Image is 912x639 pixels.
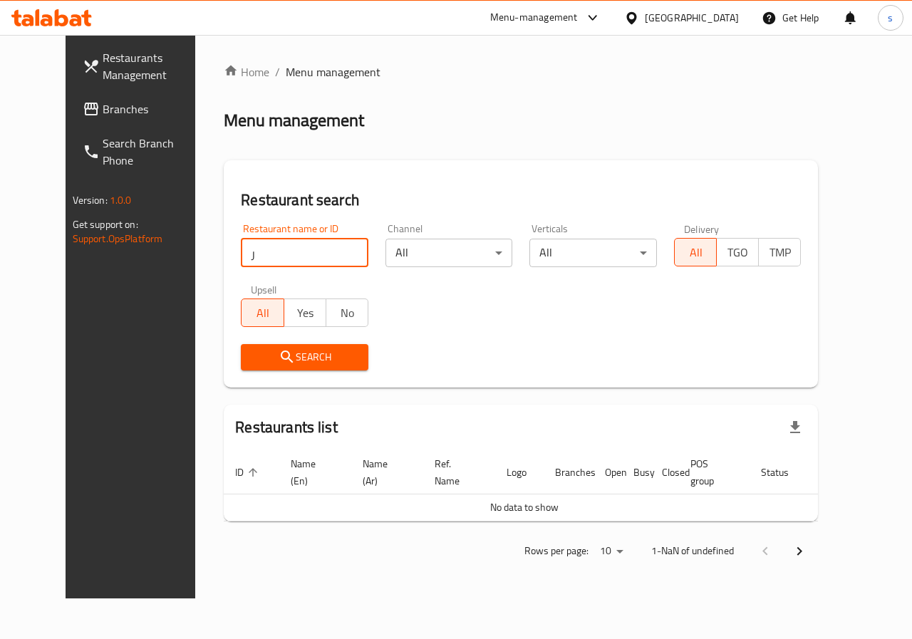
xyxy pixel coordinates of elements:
th: Busy [622,451,651,494]
span: TMP [765,242,795,263]
span: Status [761,464,807,481]
span: Restaurants Management [103,49,207,83]
span: Name (En) [291,455,334,489]
div: Export file [778,410,812,445]
th: Branches [544,451,594,494]
span: No [332,303,363,323]
button: TMP [758,238,801,266]
span: s [888,10,893,26]
a: Home [224,63,269,80]
table: enhanced table [224,451,874,521]
button: All [674,238,717,266]
div: All [529,239,657,267]
h2: Menu management [224,109,364,132]
span: All [247,303,278,323]
div: All [385,239,513,267]
input: Search for restaurant name or ID.. [241,239,368,267]
p: Rows per page: [524,542,589,560]
span: Search Branch Phone [103,135,207,169]
div: [GEOGRAPHIC_DATA] [645,10,739,26]
span: All [680,242,711,263]
span: Search [252,348,357,366]
button: TGO [716,238,759,266]
th: Logo [495,451,544,494]
th: Closed [651,451,679,494]
span: Branches [103,100,207,118]
li: / [275,63,280,80]
span: POS group [690,455,732,489]
a: Restaurants Management [71,41,218,92]
a: Branches [71,92,218,126]
label: Delivery [684,224,720,234]
th: Open [594,451,622,494]
span: Version: [73,191,108,209]
span: ID [235,464,262,481]
span: TGO [722,242,753,263]
span: Name (Ar) [363,455,406,489]
button: Search [241,344,368,370]
nav: breadcrumb [224,63,818,80]
h2: Restaurants list [235,417,337,438]
div: Menu-management [490,9,578,26]
button: Yes [284,298,326,327]
h2: Restaurant search [241,189,801,211]
span: Ref. Name [435,455,478,489]
span: Yes [290,303,321,323]
a: Support.OpsPlatform [73,229,163,248]
p: 1-NaN of undefined [651,542,734,560]
button: Next page [782,534,817,568]
span: No data to show [490,498,559,516]
label: Upsell [251,284,277,294]
span: Get support on: [73,215,138,234]
span: Menu management [286,63,380,80]
div: Rows per page: [594,541,628,562]
span: 1.0.0 [110,191,132,209]
button: No [326,298,368,327]
a: Search Branch Phone [71,126,218,177]
button: All [241,298,284,327]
